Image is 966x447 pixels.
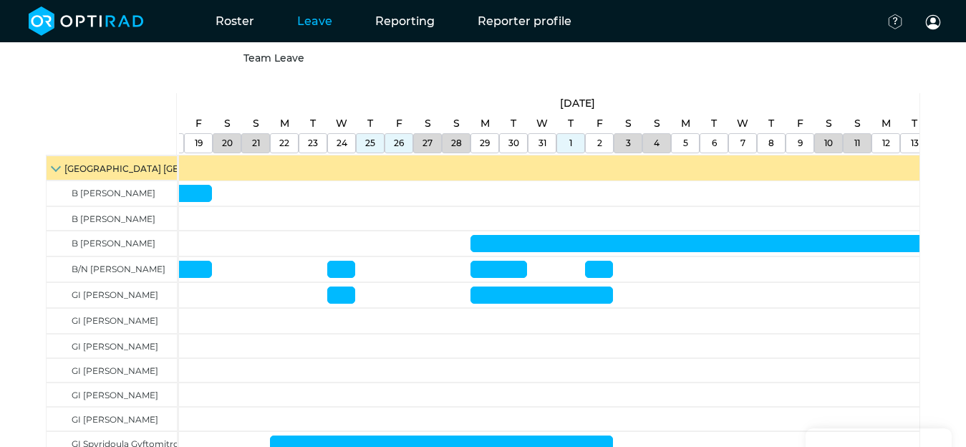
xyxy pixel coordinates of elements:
[793,113,807,134] a: January 9, 2026
[593,113,607,134] a: January 2, 2026
[221,113,234,134] a: December 20, 2025
[794,134,806,153] a: January 9, 2026
[306,113,319,134] a: December 23, 2025
[419,134,436,153] a: December 27, 2025
[680,134,692,153] a: January 5, 2026
[191,134,206,153] a: December 19, 2025
[821,134,836,153] a: January 10, 2026
[907,134,922,153] a: January 13, 2026
[851,134,864,153] a: January 11, 2026
[450,113,463,134] a: December 28, 2025
[564,113,577,134] a: January 1, 2026
[64,163,260,174] span: [GEOGRAPHIC_DATA] [GEOGRAPHIC_DATA]
[556,93,599,114] a: January 1, 2026
[390,134,407,153] a: December 26, 2025
[276,113,293,134] a: December 22, 2025
[304,134,322,153] a: December 23, 2025
[333,134,351,153] a: December 24, 2025
[765,134,778,153] a: January 8, 2026
[733,113,752,134] a: January 7, 2026
[566,134,576,153] a: January 1, 2026
[708,134,720,153] a: January 6, 2026
[218,134,236,153] a: December 20, 2025
[851,113,864,134] a: January 11, 2026
[421,113,435,134] a: December 27, 2025
[243,52,304,64] a: Team Leave
[332,113,351,134] a: December 24, 2025
[650,134,663,153] a: January 4, 2026
[765,113,778,134] a: January 8, 2026
[594,134,606,153] a: January 2, 2026
[622,134,634,153] a: January 3, 2026
[249,113,263,134] a: December 21, 2025
[72,390,158,400] span: GI [PERSON_NAME]
[394,138,404,148] span: 26
[476,134,493,153] a: December 29, 2025
[878,113,894,134] a: January 12, 2026
[72,238,155,249] span: B [PERSON_NAME]
[29,6,144,36] img: brand-opti-rad-logos-blue-and-white-d2f68631ba2948856bd03f2d395fb146ddc8fb01b4b6e9315ea85fa773367...
[535,134,550,153] a: December 31, 2025
[364,113,377,134] a: December 25, 2025
[908,113,921,134] a: January 13, 2026
[72,341,158,352] span: GI [PERSON_NAME]
[622,113,635,134] a: January 3, 2026
[448,134,465,153] a: December 28, 2025
[72,213,155,224] span: B [PERSON_NAME]
[707,113,720,134] a: January 6, 2026
[477,113,493,134] a: December 29, 2025
[362,134,379,153] a: December 25, 2025
[505,134,523,153] a: December 30, 2025
[365,138,375,148] span: 25
[533,113,551,134] a: December 31, 2025
[879,134,894,153] a: January 12, 2026
[392,113,406,134] a: December 26, 2025
[72,188,155,198] span: B [PERSON_NAME]
[192,113,206,134] a: December 19, 2025
[72,365,158,376] span: GI [PERSON_NAME]
[507,113,520,134] a: December 30, 2025
[737,134,749,153] a: January 7, 2026
[248,134,264,153] a: December 21, 2025
[72,414,158,425] span: GI [PERSON_NAME]
[72,289,158,300] span: GI [PERSON_NAME]
[677,113,694,134] a: January 5, 2026
[569,138,572,148] span: 1
[276,134,293,153] a: December 22, 2025
[72,264,165,274] span: B/N [PERSON_NAME]
[822,113,836,134] a: January 10, 2026
[72,315,158,326] span: GI [PERSON_NAME]
[650,113,664,134] a: January 4, 2026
